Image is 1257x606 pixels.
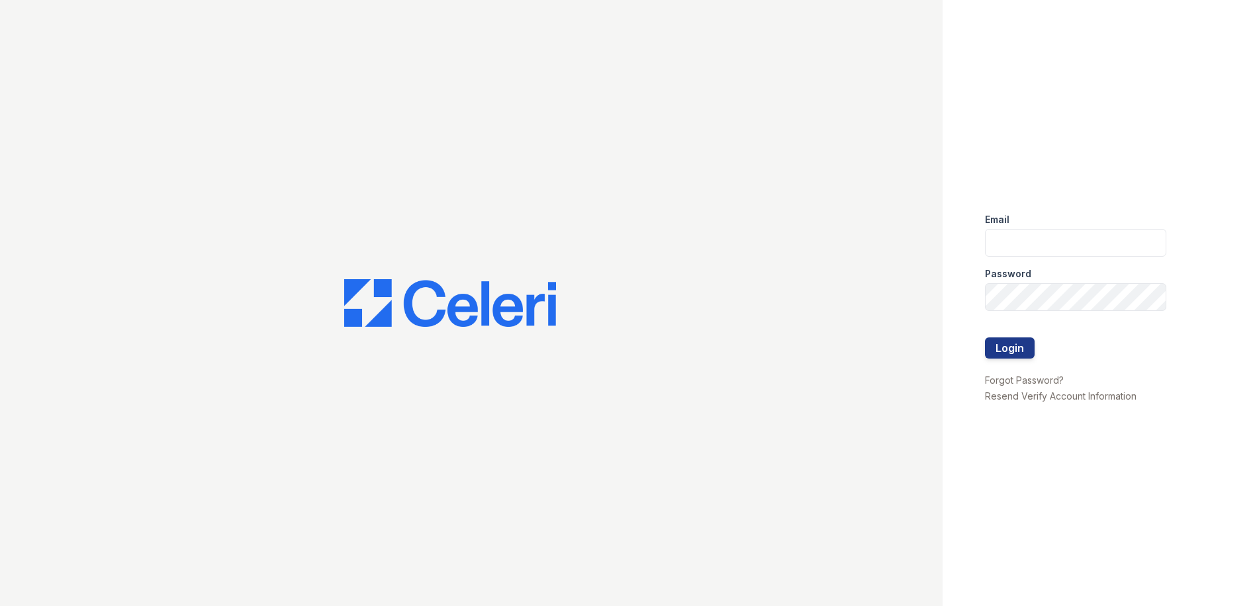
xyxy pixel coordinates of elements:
[985,390,1137,402] a: Resend Verify Account Information
[985,337,1035,359] button: Login
[344,279,556,327] img: CE_Logo_Blue-a8612792a0a2168367f1c8372b55b34899dd931a85d93a1a3d3e32e68fde9ad4.png
[985,267,1031,281] label: Password
[985,213,1009,226] label: Email
[985,374,1064,386] a: Forgot Password?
